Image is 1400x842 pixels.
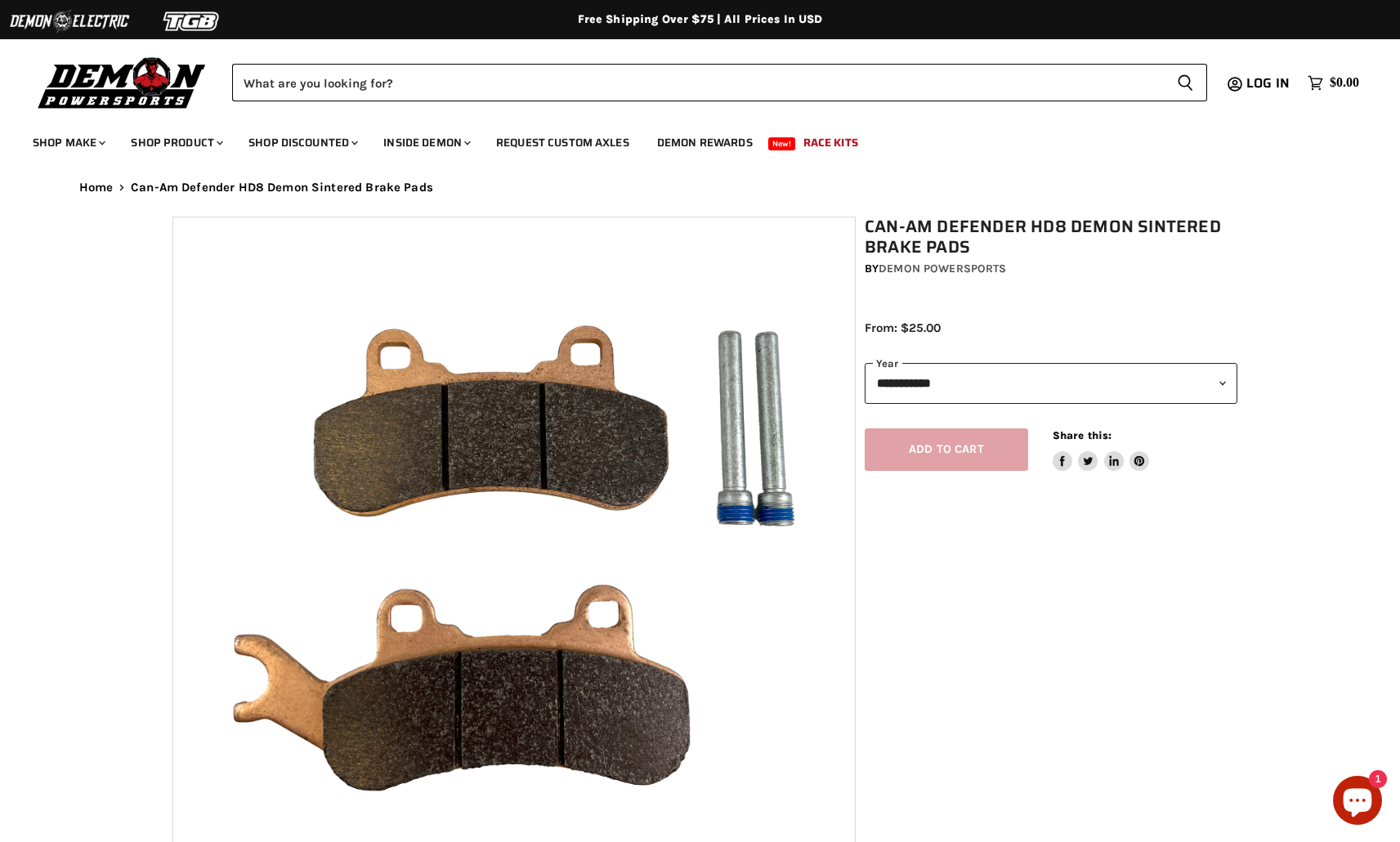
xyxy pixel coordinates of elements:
a: Shop Make [20,126,115,159]
a: Race Kits [791,126,870,159]
a: Inside Demon [371,126,481,159]
inbox-online-store-chat: Shopify online store chat [1328,776,1387,829]
span: Log in [1246,73,1290,93]
select: year [865,363,1237,403]
span: $0.00 [1330,75,1359,91]
a: Shop Discounted [236,126,368,159]
span: Share this: [1053,429,1112,441]
a: Home [79,181,114,195]
ul: Main menu [20,119,1355,159]
h1: Can-Am Defender HD8 Demon Sintered Brake Pads [865,217,1237,258]
img: TGB Logo 2 [131,6,253,37]
img: Demon Electric Logo 2 [8,6,131,37]
a: $0.00 [1299,71,1367,95]
span: New! [768,137,796,150]
div: by [865,260,1237,278]
span: From: $25.00 [865,320,941,335]
a: Shop Product [119,126,233,159]
a: Demon Rewards [645,126,765,159]
a: Request Custom Axles [484,126,642,159]
form: Product [232,64,1207,101]
input: Search [232,64,1164,101]
button: Search [1164,64,1207,101]
div: Free Shipping Over $75 | All Prices In USD [47,12,1354,27]
a: Demon Powersports [879,262,1006,275]
a: Log in [1239,76,1299,91]
img: Demon Powersports [33,53,212,111]
nav: Breadcrumbs [47,181,1354,195]
span: Can-Am Defender HD8 Demon Sintered Brake Pads [131,181,433,195]
aside: Share this: [1053,428,1150,472]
